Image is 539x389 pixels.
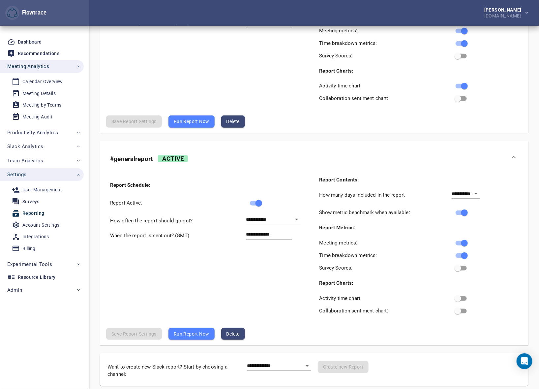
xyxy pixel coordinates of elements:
[110,17,241,27] div: When the report is sent out? (GMT)
[319,292,452,302] div: Activity time chart:
[319,177,518,184] div: Report Contents:
[105,141,523,174] div: #generalreportActive
[7,128,58,137] span: Productivity Analytics
[22,113,52,121] div: Meeting Audit
[18,273,55,281] div: Resource Library
[110,147,153,165] h5: # general report
[319,189,452,199] div: How many days included in the report
[319,249,452,259] div: Time breakdown metrics:
[319,68,518,75] div: Report Charts:
[319,224,518,232] div: Report Metrics:
[319,237,452,247] div: Meeting metrics:
[221,115,245,127] button: Delete
[110,215,241,225] div: How often the report should go out?
[107,361,242,378] div: Want to create new Slack report? Start by choosing a channel:
[168,115,215,127] button: Run Report Now
[7,62,49,71] span: Meeting Analytics
[174,117,209,125] span: Run Report Now
[319,25,452,35] div: Meeting metrics:
[110,182,309,189] div: Report Schedule:
[22,233,49,241] div: Integrations
[18,38,42,46] div: Dashboard
[7,286,22,294] span: Admin
[22,209,45,217] div: Reporting
[7,260,52,269] span: Experimental Tools
[319,37,452,47] div: Time breakdown metrics:
[484,8,524,12] div: [PERSON_NAME]
[5,6,46,20] div: Flowtrace
[226,117,240,125] span: Delete
[474,6,534,20] button: [PERSON_NAME][DOMAIN_NAME]
[319,305,452,315] div: Collaboration sentiment chart:
[319,262,452,272] div: Survey Scores:
[158,155,188,162] span: Active
[7,156,43,165] span: Team Analytics
[22,244,36,253] div: Billing
[221,328,245,340] button: Delete
[319,207,452,216] div: Show metric benchmark when available:
[226,330,240,338] span: Delete
[19,9,46,17] div: Flowtrace
[22,78,63,86] div: Calendar Overview
[22,101,61,109] div: Meeting by Teams
[22,89,56,98] div: Meeting Details
[174,330,209,338] span: Run Report Now
[319,92,452,102] div: Collaboration sentiment chart:
[7,142,43,151] span: Slack Analytics
[7,170,26,179] span: Settings
[168,328,215,340] button: Run Report Now
[22,198,40,206] div: Surveys
[517,353,532,369] div: Open Intercom Messenger
[110,230,241,240] div: When the report is sent out? (GMT)
[484,12,524,18] div: [DOMAIN_NAME]
[110,197,241,207] div: Report Active:
[7,8,17,18] img: Flowtrace
[22,186,62,194] div: User Management
[5,6,19,20] button: Flowtrace
[319,50,452,60] div: Survey Scores:
[22,221,59,229] div: Account Settings
[319,80,452,90] div: Activity time chart:
[18,49,59,58] div: Recommendations
[319,280,518,287] div: Report Charts:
